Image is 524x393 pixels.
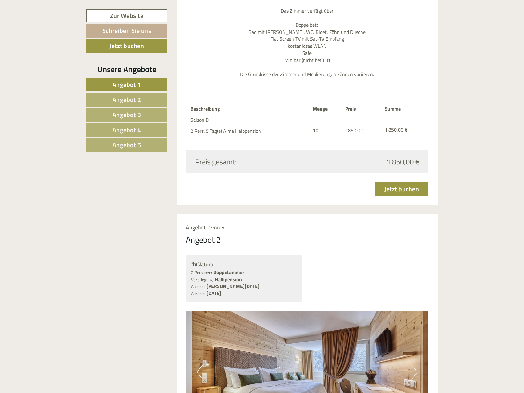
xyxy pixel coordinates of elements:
span: Angebot 1 [113,80,141,89]
a: Jetzt buchen [375,182,428,196]
b: [PERSON_NAME][DATE] [207,282,260,290]
span: Angebot 2 [113,95,141,104]
div: Preis gesamt: [190,156,307,167]
th: Beschreibung [190,104,310,114]
small: Anreise: [191,283,205,290]
div: Natura [191,260,297,269]
button: Next [411,364,418,380]
span: Angebot 5 [113,140,141,150]
a: Jetzt buchen [86,39,167,53]
small: Abreise: [191,290,205,297]
a: Schreiben Sie uns [86,24,167,38]
span: 185,00 € [345,127,364,134]
b: [DATE] [207,290,221,297]
span: Angebot 4 [113,125,141,135]
button: Previous [197,364,203,380]
small: 2 Personen: [191,269,212,276]
td: 1.850,00 € [382,125,424,136]
div: Angebot 2 [186,234,221,245]
td: 2 Pers. 5 Tag(e) Alma Halbpension [190,125,310,136]
span: Angebot 2 von 5 [186,223,224,232]
th: Preis [343,104,382,114]
a: Zur Website [86,9,167,22]
td: 10 [310,125,343,136]
small: Verpflegung: [191,277,214,283]
b: 1x [191,259,197,269]
td: Saison D [190,114,310,125]
span: 1.850,00 € [387,156,419,167]
th: Summe [382,104,424,114]
th: Menge [310,104,343,114]
span: Angebot 3 [113,110,141,120]
b: Halbpension [215,276,242,283]
div: Unsere Angebote [86,63,167,75]
b: Doppelzimmer [213,269,244,276]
